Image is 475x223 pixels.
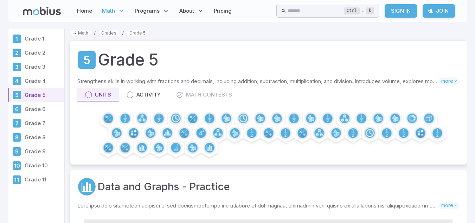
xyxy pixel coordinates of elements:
li: / [122,29,124,37]
a: Grade 4 [8,74,64,88]
a: Grade 1 [8,32,64,46]
p: Grade 2 [25,49,62,57]
div: Units [85,91,111,99]
h1: Grade 5 [98,48,159,72]
p: Grade 6 [25,105,62,113]
p: Grade 9 [25,148,62,155]
a: Grades [98,30,119,36]
a: Grade 6 [8,102,64,116]
a: Data and Graphs - Practice [98,179,230,194]
a: Grade 10 [8,159,64,173]
div: Grade 6 [12,104,22,114]
p: Grade 5 [25,91,62,99]
a: Join [423,4,455,18]
p: Grade 7 [25,119,62,127]
a: Math [70,30,91,36]
div: + [344,7,374,15]
a: Grade 5 [127,30,148,36]
div: Activity [127,91,161,99]
p: Grade 10 [25,162,62,169]
p: Grade 3 [25,63,62,71]
a: Pricing [212,3,234,19]
a: Grade 7 [8,116,64,130]
p: Grade 1 [25,35,62,43]
a: Data/Graphing [77,177,96,196]
nav: breadcrumb [70,29,467,37]
p: Grade 4 [25,77,62,85]
div: Grade 2 [12,48,22,58]
div: Grade 8 [12,132,22,142]
div: Grade 9 [12,147,22,156]
a: Grade 5 [77,50,96,69]
p: Strengthens skills in working with fractions and decimals, including addition, subtraction, multi... [77,78,438,85]
span: About [179,7,194,15]
a: Grade 11 [8,173,64,187]
kbd: Ctrl [344,7,360,14]
a: Grade 3 [8,60,64,74]
p: Lore ipsu dolo sitametcon adipisci el sed doeiusmodtempo inc utlabore et dol magnaa, enimadmin ve... [77,202,438,210]
a: Grade 2 [8,46,64,60]
a: Grade 5 [8,88,64,102]
a: Grade 9 [8,144,64,159]
div: Grade 4 [12,76,22,86]
div: Grade 1 [12,34,22,44]
span: Math [102,7,115,15]
div: Grade 7 [12,118,22,128]
div: Grade 11 [12,175,22,185]
p: Grade 11 [25,176,62,184]
kbd: k [366,7,374,14]
a: Home [75,3,94,19]
li: / [94,29,96,37]
p: Grade 8 [25,134,62,141]
div: Grade 3 [12,62,22,72]
div: Grade 10 [12,161,22,171]
a: Sign In [385,4,417,18]
div: Grade 5 [12,90,22,100]
span: Programs [135,7,160,15]
a: Grade 8 [8,130,64,144]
